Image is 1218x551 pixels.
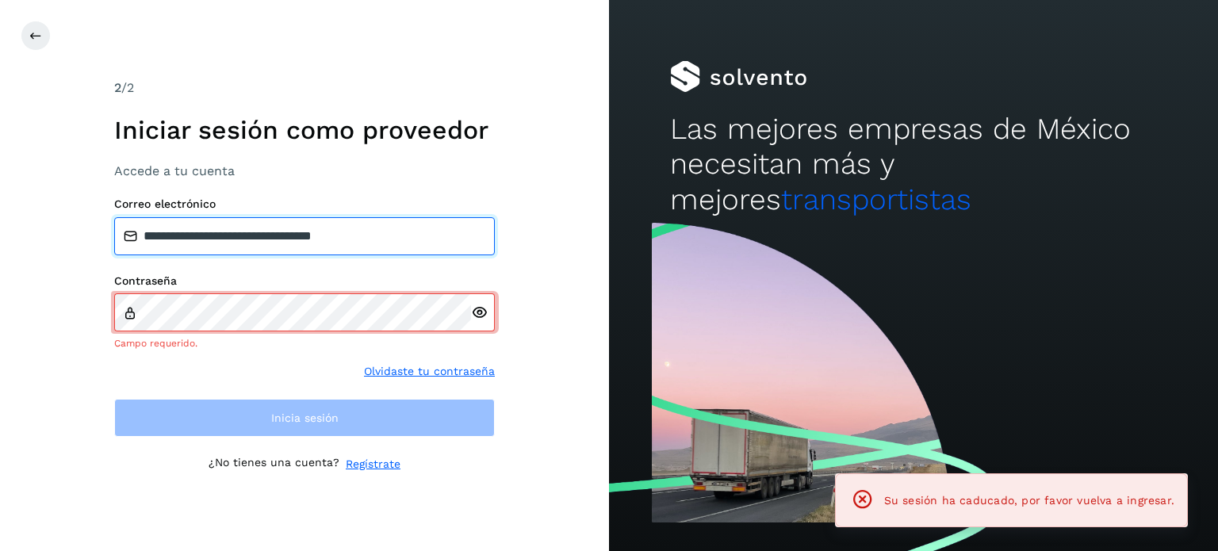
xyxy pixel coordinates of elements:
[114,78,495,98] div: /2
[114,197,495,211] label: Correo electrónico
[114,336,495,350] div: Campo requerido.
[271,412,339,423] span: Inicia sesión
[670,112,1157,217] h2: Las mejores empresas de México necesitan más y mejores
[114,399,495,437] button: Inicia sesión
[209,456,339,473] p: ¿No tienes una cuenta?
[114,80,121,95] span: 2
[781,182,971,216] span: transportistas
[114,163,495,178] h3: Accede a tu cuenta
[114,274,495,288] label: Contraseña
[364,363,495,380] a: Olvidaste tu contraseña
[114,115,495,145] h1: Iniciar sesión como proveedor
[346,456,400,473] a: Regístrate
[884,494,1174,507] span: Su sesión ha caducado, por favor vuelva a ingresar.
